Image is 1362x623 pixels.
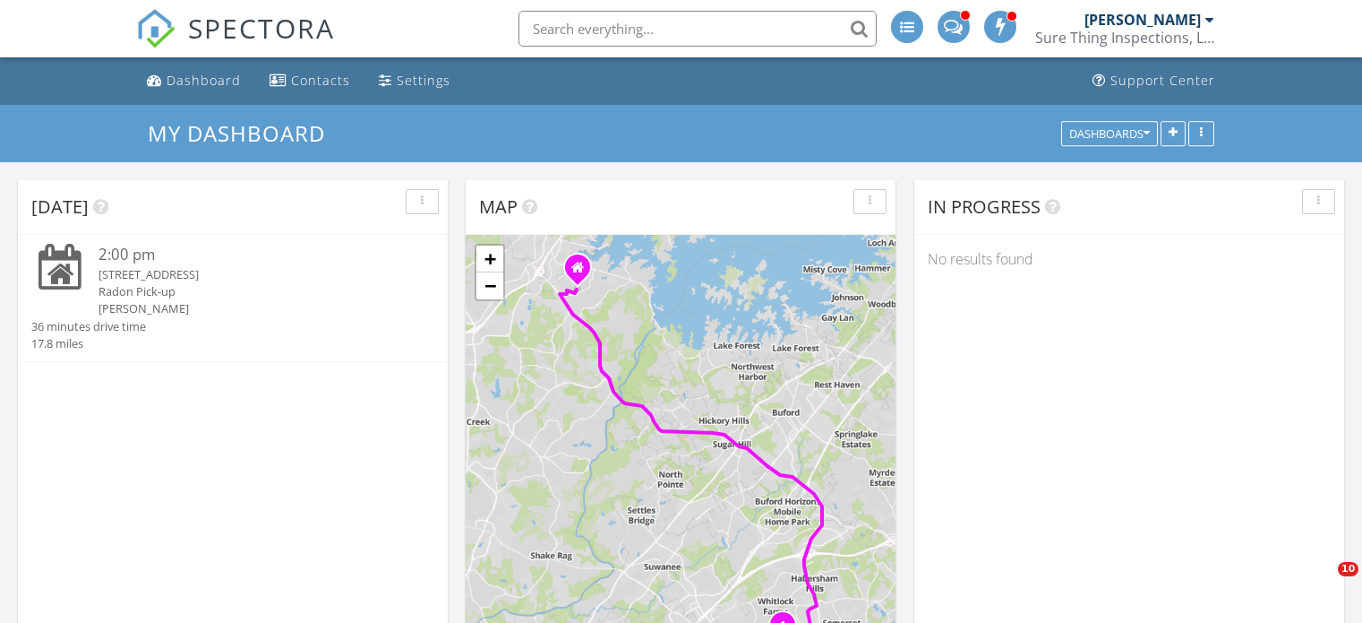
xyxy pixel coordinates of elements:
div: 2:00 pm [99,244,401,266]
img: The Best Home Inspection Software - Spectora [136,9,176,48]
div: Sure Thing Inspections, LLC [1035,29,1214,47]
a: SPECTORA [136,24,335,62]
a: Dashboard [140,65,248,98]
a: Zoom out [476,273,503,299]
iframe: Intercom live chat [1301,562,1344,605]
div: No results found [914,235,1344,283]
span: [DATE] [31,195,89,219]
a: Contacts [262,65,357,98]
div: 17.8 miles [31,335,146,352]
a: My Dashboard [148,118,340,148]
div: Contacts [291,72,350,89]
div: Settings [397,72,450,89]
span: In Progress [928,195,1041,219]
a: Zoom in [476,246,503,273]
a: Support Center [1085,65,1222,98]
div: 3010 Cabernet Ct, Cumming GA 30041 [578,267,588,278]
a: 2:00 pm [STREET_ADDRESS] Radon Pick-up [PERSON_NAME] 36 minutes drive time 17.8 miles [31,244,434,352]
div: 36 minutes drive time [31,318,146,335]
button: Dashboards [1061,121,1158,146]
div: Dashboards [1069,127,1150,140]
div: [PERSON_NAME] [99,300,401,317]
a: Settings [372,65,458,98]
div: [STREET_ADDRESS] [99,266,401,283]
span: 10 [1338,562,1358,576]
div: [PERSON_NAME] [1084,11,1201,29]
span: SPECTORA [188,9,335,47]
span: Map [479,195,518,219]
input: Search everything... [518,11,877,47]
div: Support Center [1110,72,1215,89]
div: Radon Pick-up [99,283,401,300]
div: Dashboard [167,72,241,89]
